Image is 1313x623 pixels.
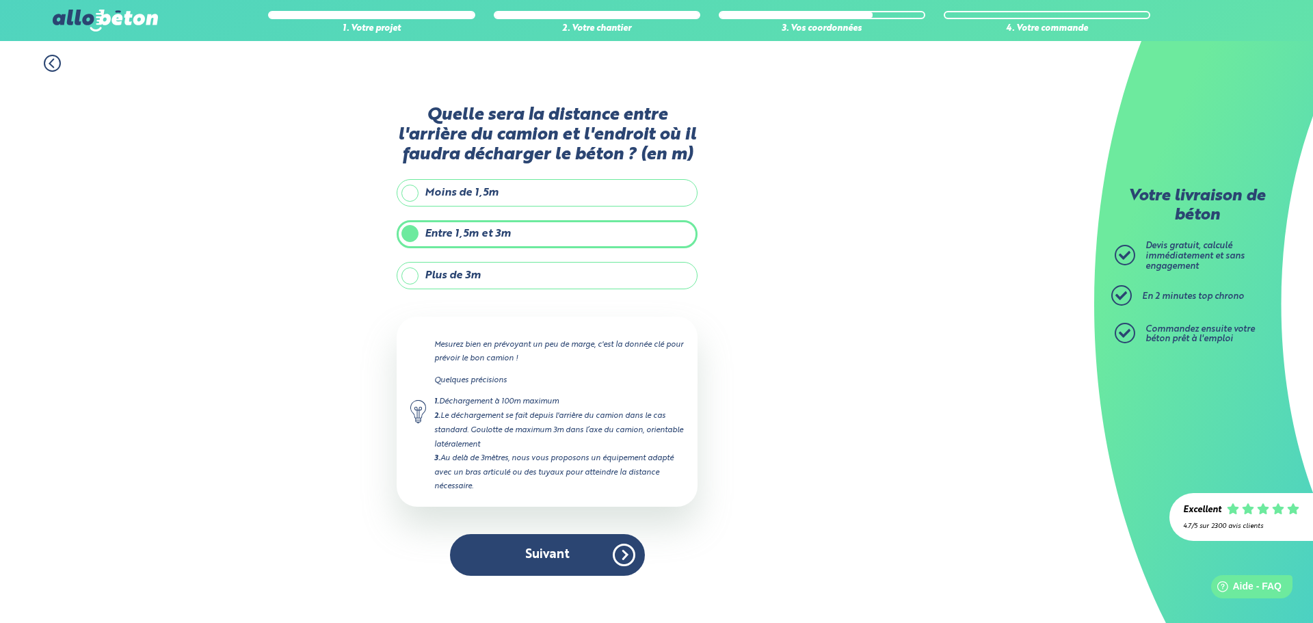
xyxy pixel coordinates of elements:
[434,412,440,420] strong: 2.
[1183,505,1221,516] div: Excellent
[1142,292,1244,301] span: En 2 minutes top chrono
[944,24,1150,34] div: 4. Votre commande
[397,220,698,248] label: Entre 1,5m et 3m
[1118,187,1275,225] p: Votre livraison de béton
[434,451,684,493] div: Au delà de 3mètres, nous vous proposons un équipement adapté avec un bras articulé ou des tuyaux ...
[268,24,475,34] div: 1. Votre projet
[434,455,440,462] strong: 3.
[397,105,698,165] label: Quelle sera la distance entre l'arrière du camion et l'endroit où il faudra décharger le béton ? ...
[719,24,925,34] div: 3. Vos coordonnées
[434,398,439,406] strong: 1.
[1145,325,1255,344] span: Commandez ensuite votre béton prêt à l'emploi
[434,409,684,451] div: Le déchargement se fait depuis l'arrière du camion dans le cas standard. Goulotte de maximum 3m d...
[1191,570,1298,608] iframe: Help widget launcher
[1145,241,1245,270] span: Devis gratuit, calculé immédiatement et sans engagement
[397,262,698,289] label: Plus de 3m
[53,10,158,31] img: allobéton
[434,373,684,387] p: Quelques précisions
[397,179,698,207] label: Moins de 1,5m
[450,534,645,576] button: Suivant
[1183,522,1299,530] div: 4.7/5 sur 2300 avis clients
[494,24,700,34] div: 2. Votre chantier
[434,338,684,365] p: Mesurez bien en prévoyant un peu de marge, c'est la donnée clé pour prévoir le bon camion !
[434,395,684,409] div: Déchargement à 100m maximum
